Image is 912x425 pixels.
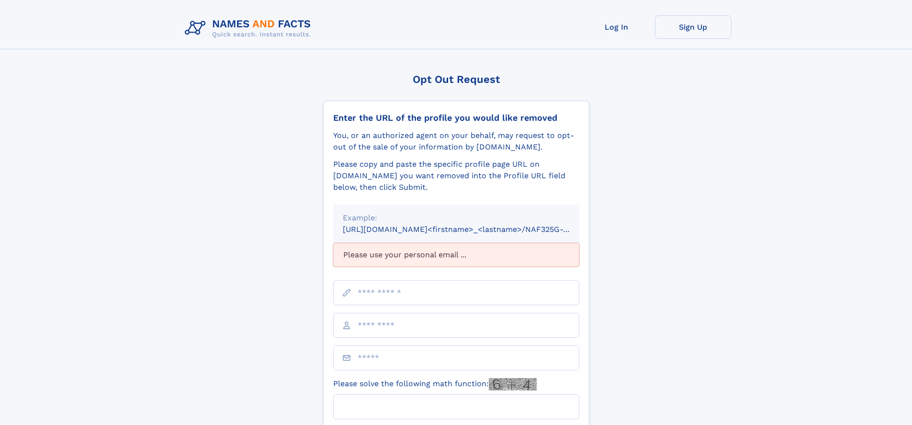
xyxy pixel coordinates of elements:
small: [URL][DOMAIN_NAME]<firstname>_<lastname>/NAF325G-xxxxxxxx [343,225,597,234]
a: Sign Up [655,15,732,39]
div: You, or an authorized agent on your behalf, may request to opt-out of the sale of your informatio... [333,130,579,153]
img: Logo Names and Facts [181,15,319,41]
div: Please use your personal email ... [333,243,579,267]
div: Opt Out Request [323,73,589,85]
div: Please copy and paste the specific profile page URL on [DOMAIN_NAME] you want removed into the Pr... [333,159,579,193]
div: Example: [343,212,570,224]
a: Log In [578,15,655,39]
label: Please solve the following math function: [333,378,537,391]
div: Enter the URL of the profile you would like removed [333,113,579,123]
